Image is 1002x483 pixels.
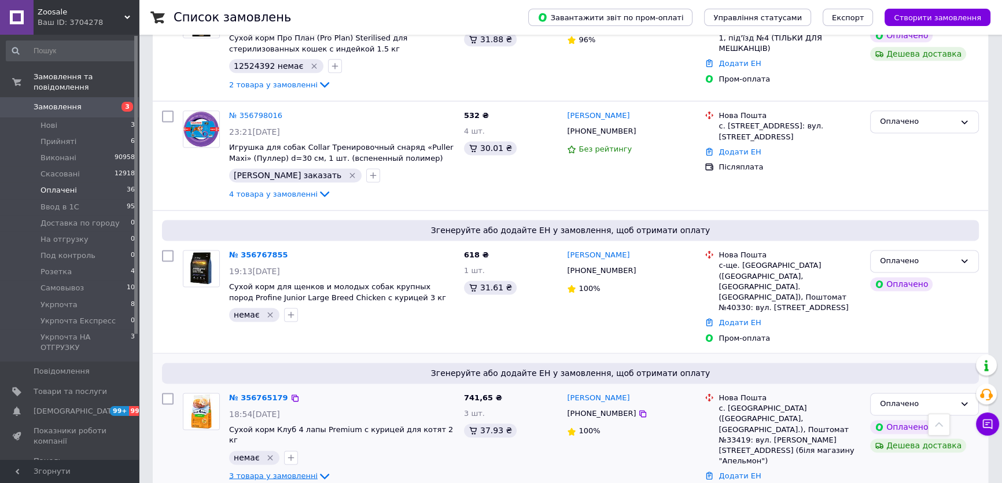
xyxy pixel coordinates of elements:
[894,13,981,22] span: Створити замовлення
[579,284,600,293] span: 100%
[567,250,629,261] a: [PERSON_NAME]
[38,17,139,28] div: Ваш ID: 3704278
[229,425,453,445] span: Сухой корм Клуб 4 лапы Premium с курицей для котят 2 кг
[40,120,57,131] span: Нові
[234,453,260,462] span: немає
[229,471,331,480] a: 3 товара у замовленні
[131,300,135,310] span: 8
[131,316,135,326] span: 0
[229,282,446,302] span: Сухой корм для щенков и молодых собак крупных пород Profine Junior Large Breed Chicken с курицей ...
[127,283,135,293] span: 10
[567,393,629,404] a: [PERSON_NAME]
[464,266,485,275] span: 1 шт.
[348,171,357,180] svg: Видалити мітку
[121,102,133,112] span: 3
[310,61,319,71] svg: Видалити мітку
[229,189,318,198] span: 4 товара у замовленні
[464,32,517,46] div: 31.88 ₴
[832,13,864,22] span: Експорт
[131,218,135,228] span: 0
[129,406,148,416] span: 99+
[719,110,861,121] div: Нова Пошта
[40,300,78,310] span: Укрпочта
[719,333,861,344] div: Пром-оплата
[131,234,135,245] span: 0
[704,9,811,26] button: Управління статусами
[6,40,136,61] input: Пошук
[229,250,288,259] a: № 356767855
[229,189,331,198] a: 4 товара у замовленні
[34,386,107,397] span: Товари та послуги
[880,255,955,267] div: Оплачено
[115,169,135,179] span: 12918
[229,410,280,419] span: 18:54[DATE]
[229,143,454,163] a: Игрушка для собак Collar Тренировочный снаряд «Puller Maxi» (Пуллер) d=30 см, 1 шт. (вспененный п...
[229,80,318,89] span: 2 товара у замовленні
[464,409,485,418] span: 3 шт.
[40,316,116,326] span: Укрпочта Експресс
[34,406,119,416] span: [DEMOGRAPHIC_DATA]
[567,127,636,135] span: [PHONE_NUMBER]
[719,74,861,84] div: Пром-оплата
[464,281,517,294] div: 31.61 ₴
[229,80,331,89] a: 2 товара у замовленні
[719,260,861,313] div: с-ще. [GEOGRAPHIC_DATA] ([GEOGRAPHIC_DATA], [GEOGRAPHIC_DATA]. [GEOGRAPHIC_DATA]), Поштомат №4033...
[870,420,933,434] div: Оплачено
[870,277,933,291] div: Оплачено
[183,250,219,286] img: Фото товару
[719,162,861,172] div: Післяплата
[174,10,291,24] h1: Список замовлень
[183,393,219,429] img: Фото товару
[34,102,82,112] span: Замовлення
[567,409,636,418] span: [PHONE_NUMBER]
[719,148,761,156] a: Додати ЕН
[229,471,318,480] span: 3 товара у замовленні
[464,111,489,120] span: 532 ₴
[880,398,955,410] div: Оплачено
[127,202,135,212] span: 95
[234,61,303,71] span: 12524392 немає
[870,438,966,452] div: Дешева доставка
[464,127,485,135] span: 4 шт.
[167,367,974,379] span: Згенеруйте або додайте ЕН у замовлення, щоб отримати оплату
[719,59,761,68] a: Додати ЕН
[34,456,107,477] span: Панель управління
[40,250,95,261] span: Под контроль
[579,426,600,435] span: 100%
[40,218,120,228] span: Доставка по городу
[40,332,131,353] span: Укрпочта НА ОТГРУЗКУ
[183,393,220,430] a: Фото товару
[229,34,407,53] a: Сухой корм Про План (Pro Plan) Sterilised для стерилизованных кошек с индейкой 1.5 кг
[115,153,135,163] span: 90958
[528,9,692,26] button: Завантажити звіт по пром-оплаті
[537,12,683,23] span: Завантажити звіт по пром-оплаті
[579,35,595,44] span: 96%
[40,267,72,277] span: Розетка
[127,185,135,196] span: 36
[713,13,802,22] span: Управління статусами
[234,171,341,180] span: [PERSON_NAME] заказать
[229,127,280,137] span: 23:21[DATE]
[873,13,990,21] a: Створити замовлення
[464,393,502,402] span: 741,65 ₴
[464,423,517,437] div: 37.93 ₴
[131,120,135,131] span: 3
[464,250,489,259] span: 618 ₴
[40,202,79,212] span: Ввод в 1С
[131,250,135,261] span: 0
[976,412,999,436] button: Чат з покупцем
[870,47,966,61] div: Дешева доставка
[110,406,129,416] span: 99+
[229,393,288,402] a: № 356765179
[40,283,84,293] span: Самовывоз
[167,224,974,236] span: Згенеруйте або додайте ЕН у замовлення, щоб отримати оплату
[131,267,135,277] span: 4
[579,145,632,153] span: Без рейтингу
[885,9,990,26] button: Створити замовлення
[719,471,761,480] a: Додати ЕН
[719,393,861,403] div: Нова Пошта
[880,116,955,128] div: Оплачено
[719,403,861,466] div: с. [GEOGRAPHIC_DATA] ([GEOGRAPHIC_DATA], [GEOGRAPHIC_DATA].), Поштомат №33419: вул. [PERSON_NAME]...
